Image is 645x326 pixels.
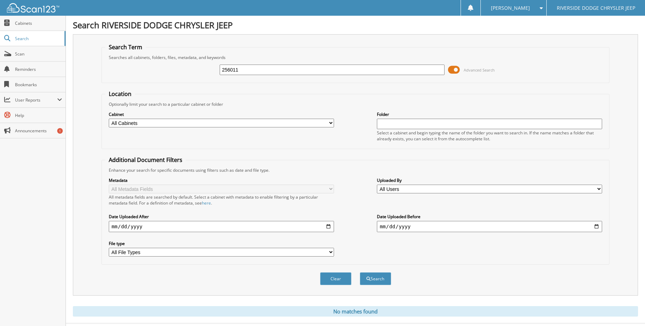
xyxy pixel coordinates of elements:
[15,20,62,26] span: Cabinets
[109,111,334,117] label: Cabinet
[320,272,351,285] button: Clear
[557,6,635,10] span: RIVERSIDE DODGE CHRYSLER JEEP
[377,221,602,232] input: end
[109,177,334,183] label: Metadata
[105,101,606,107] div: Optionally limit your search to a particular cabinet or folder
[377,177,602,183] label: Uploaded By
[464,67,495,73] span: Advanced Search
[15,51,62,57] span: Scan
[109,214,334,220] label: Date Uploaded After
[109,240,334,246] label: File type
[105,43,146,51] legend: Search Term
[15,128,62,134] span: Announcements
[73,306,638,317] div: No matches found
[73,19,638,31] h1: Search RIVERSIDE DODGE CHRYSLER JEEP
[377,111,602,117] label: Folder
[105,156,186,164] legend: Additional Document Filters
[7,3,59,13] img: scan123-logo-white.svg
[57,128,63,134] div: 1
[360,272,391,285] button: Search
[109,194,334,206] div: All metadata fields are searched by default. Select a cabinet with metadata to enable filtering b...
[15,112,62,118] span: Help
[377,130,602,142] div: Select a cabinet and begin typing the name of the folder you want to search in. If the name match...
[377,214,602,220] label: Date Uploaded Before
[15,36,61,42] span: Search
[15,82,62,88] span: Bookmarks
[15,66,62,72] span: Reminders
[105,167,606,173] div: Enhance your search for specific documents using filters such as date and file type.
[109,221,334,232] input: start
[105,54,606,60] div: Searches all cabinets, folders, files, metadata, and keywords
[202,200,211,206] a: here
[105,90,135,98] legend: Location
[15,97,57,103] span: User Reports
[491,6,530,10] span: [PERSON_NAME]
